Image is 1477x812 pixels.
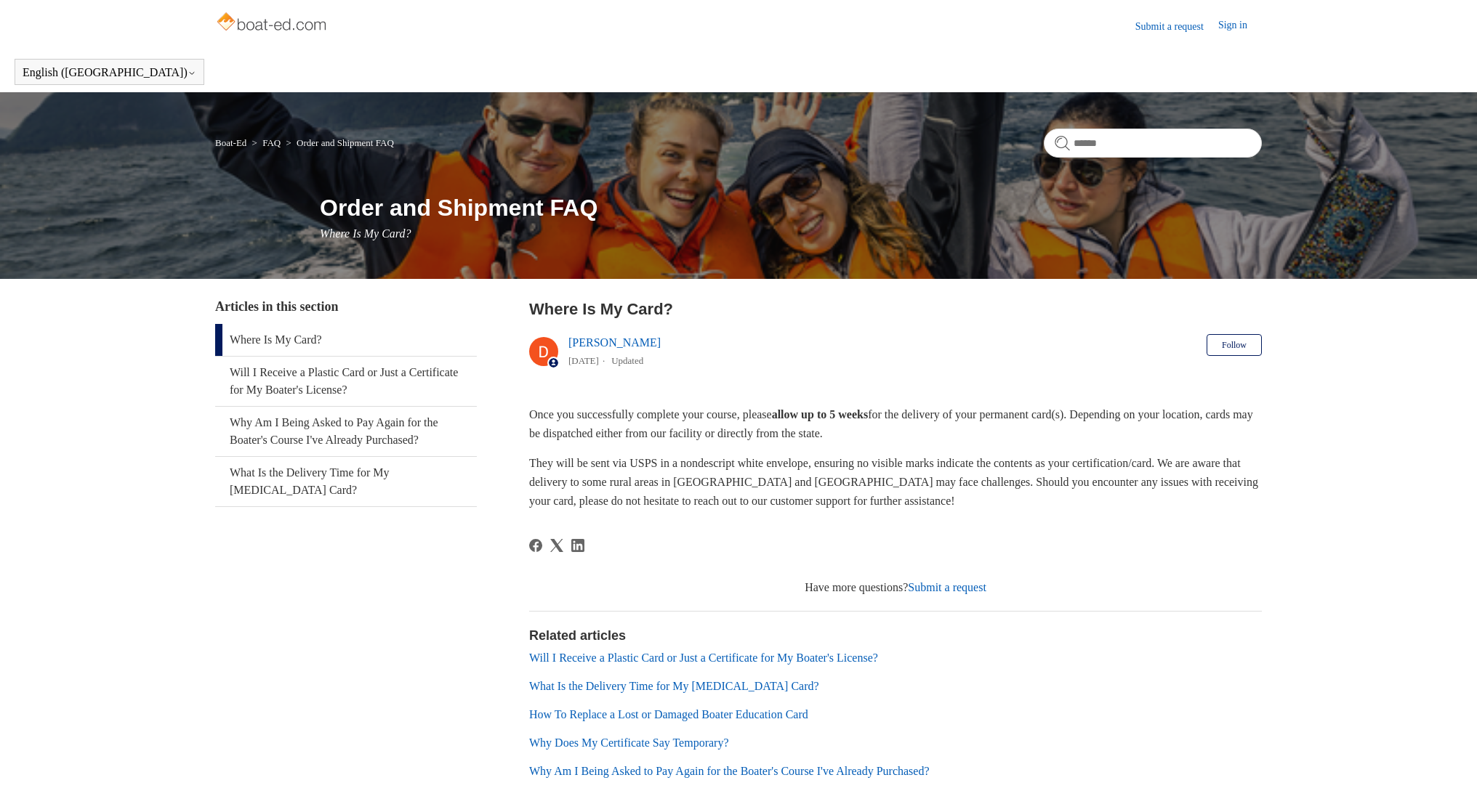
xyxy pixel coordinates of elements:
[320,227,411,240] span: Where Is My Card?
[568,355,599,366] time: 04/15/2024, 17:31
[529,405,1262,442] p: Once you successfully complete your course, please for the delivery of your permanent card(s). De...
[283,137,393,148] li: Order and Shipment FAQ
[23,66,196,79] button: English ([GEOGRAPHIC_DATA])
[215,407,477,456] a: Why Am I Being Asked to Pay Again for the Boater's Course I've Already Purchased?
[529,297,1262,321] h2: Where Is My Card?
[611,355,643,366] li: Updated
[529,539,542,552] a: Facebook
[529,765,930,777] a: Why Am I Being Asked to Pay Again for the Boater's Course I've Already Purchased?
[529,680,819,692] a: What Is the Delivery Time for My [MEDICAL_DATA] Card?
[529,454,1262,510] p: They will be sent via USPS in a nondescript white envelope, ensuring no visible marks indicate th...
[772,408,868,421] strong: allow up to 5 weeks
[529,736,729,749] a: Why Does My Certificate Say Temporary?
[550,539,563,552] svg: Share this page on X Corp
[297,137,394,148] a: Order and Shipment FAQ
[1044,129,1262,158] input: Search
[215,9,331,38] img: Boat-Ed Help Center home page
[529,539,542,552] svg: Share this page on Facebook
[215,299,338,314] span: Articles in this section
[568,336,661,349] a: [PERSON_NAME]
[215,137,246,148] a: Boat-Ed
[1207,334,1262,356] button: Follow Article
[529,579,1262,596] div: Have more questions?
[529,651,878,664] a: Will I Receive a Plastic Card or Just a Certificate for My Boater's License?
[529,626,1262,646] h2: Related articles
[320,190,1262,225] h1: Order and Shipment FAQ
[215,137,249,148] li: Boat-Ed
[215,457,477,506] a: What Is the Delivery Time for My [MEDICAL_DATA] Card?
[215,324,477,356] a: Where Is My Card?
[1218,17,1262,35] a: Sign in
[215,357,477,406] a: Will I Receive a Plastic Card or Just a Certificate for My Boater's License?
[249,137,283,148] li: FAQ
[571,539,584,552] svg: Share this page on LinkedIn
[1135,19,1218,34] a: Submit a request
[529,708,808,720] a: How To Replace a Lost or Damaged Boater Education Card
[908,581,986,593] a: Submit a request
[262,137,281,148] a: FAQ
[571,539,584,552] a: LinkedIn
[550,539,563,552] a: X Corp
